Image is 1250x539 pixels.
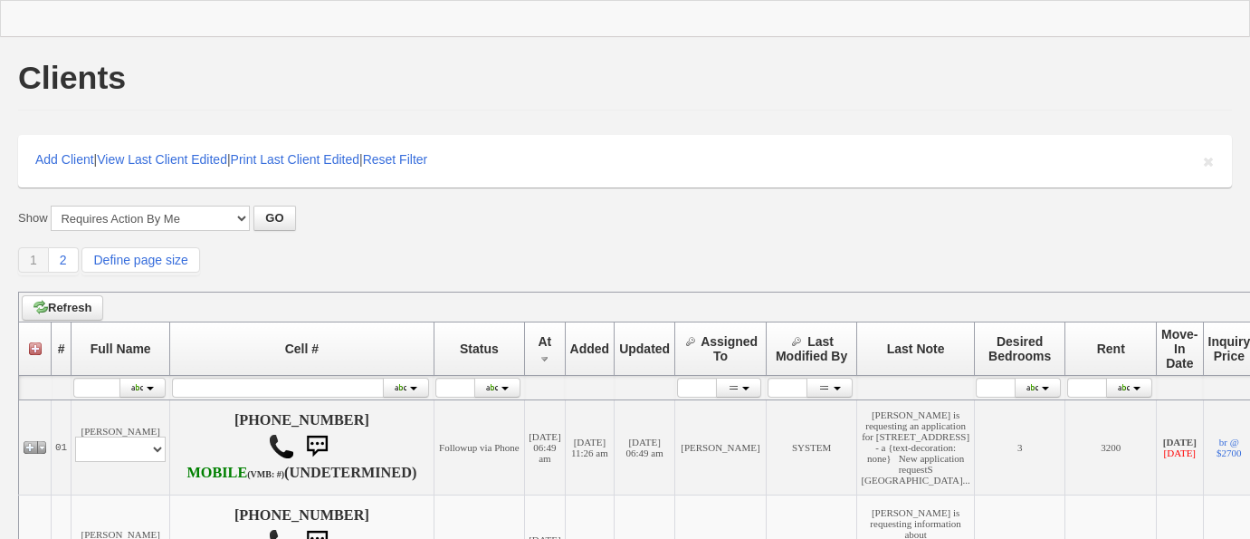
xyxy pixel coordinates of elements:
[18,210,48,226] label: Show
[97,152,227,167] a: View Last Client Edited
[247,469,284,479] font: (VMB: #)
[570,342,610,356] span: Added
[49,247,79,273] a: 2
[525,400,565,496] td: [DATE] 06:49 am
[72,400,170,496] td: [PERSON_NAME]
[363,152,428,167] a: Reset Filter
[18,247,49,273] a: 1
[1097,342,1125,356] span: Rent
[701,334,758,363] span: Assigned To
[619,342,670,356] span: Updated
[1217,437,1242,458] a: br @ $2700
[299,428,335,465] img: sms.png
[285,342,319,356] span: Cell #
[186,465,284,481] b: T-Mobile USA, Inc.
[174,412,429,483] h4: [PHONE_NUMBER] (UNDETERMINED)
[857,400,974,496] td: [PERSON_NAME] is requesting an application for [STREET_ADDRESS] - a {text-decoration: none} New a...
[1065,400,1157,496] td: 3200
[186,465,247,481] font: MOBILE
[268,433,295,460] img: call.png
[565,400,615,496] td: [DATE] 11:26 am
[231,152,359,167] a: Print Last Client Edited
[615,400,675,496] td: [DATE] 06:49 am
[1163,437,1197,448] b: [DATE]
[18,62,126,94] h1: Clients
[1164,448,1196,458] font: [DATE]
[1161,327,1198,371] span: Move-In Date
[538,334,551,349] span: At
[974,400,1065,496] td: 3
[434,400,525,496] td: Followup via Phone
[52,400,72,496] td: 01
[52,322,72,376] th: #
[675,400,767,496] td: [PERSON_NAME]
[91,342,151,356] span: Full Name
[766,400,857,496] td: SYSTEM
[81,247,199,273] a: Define page size
[776,334,847,363] span: Last Modified By
[887,342,945,356] span: Last Note
[22,295,103,321] a: Refresh
[253,206,295,231] button: GO
[18,135,1232,188] div: | | |
[460,342,499,356] span: Status
[988,334,1051,363] span: Desired Bedrooms
[35,152,94,167] a: Add Client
